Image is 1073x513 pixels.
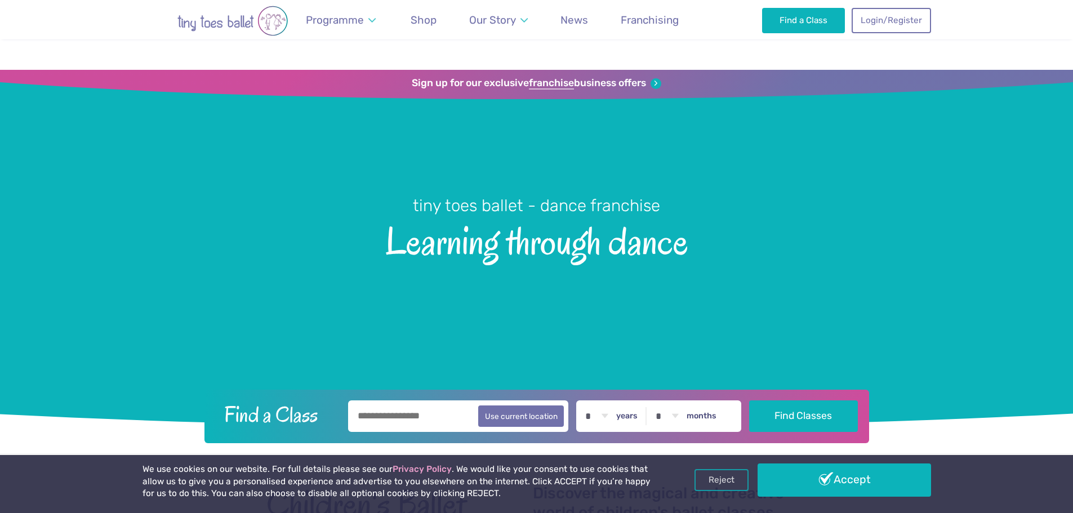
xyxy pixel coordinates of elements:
button: Find Classes [749,400,858,432]
span: Franchising [621,14,679,26]
p: We use cookies on our website. For full details please see our . We would like your consent to us... [143,463,655,500]
a: Sign up for our exclusivefranchisebusiness offers [412,77,661,90]
a: Franchising [616,7,684,33]
span: Shop [411,14,437,26]
a: News [555,7,594,33]
a: Shop [406,7,442,33]
span: Our Story [469,14,516,26]
h2: Find a Class [215,400,340,429]
a: Reject [694,469,749,490]
a: Programme [301,7,381,33]
strong: franchise [529,77,574,90]
label: years [616,411,638,421]
a: Accept [758,463,931,496]
img: tiny toes ballet [143,6,323,36]
a: Login/Register [852,8,930,33]
button: Use current location [478,405,564,427]
span: Programme [306,14,364,26]
a: Find a Class [762,8,845,33]
span: Learning through dance [20,217,1053,262]
a: Our Story [464,7,533,33]
a: Privacy Policy [393,464,452,474]
small: tiny toes ballet - dance franchise [413,196,660,215]
span: News [560,14,588,26]
label: months [687,411,716,421]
